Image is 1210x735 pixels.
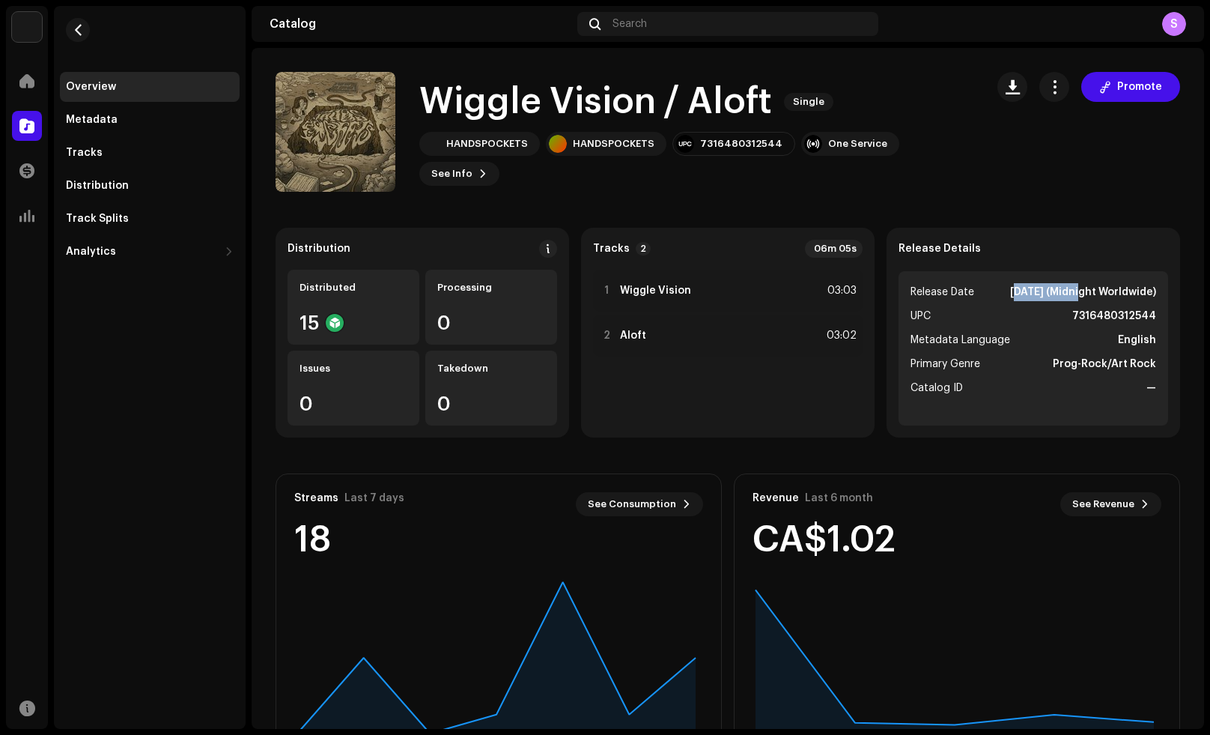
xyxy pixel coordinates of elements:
[910,355,980,373] span: Primary Genre
[300,363,407,375] div: Issues
[66,114,118,126] div: Metadata
[828,138,887,150] div: One Service
[784,93,833,111] span: Single
[805,240,863,258] div: 06m 05s
[66,213,129,225] div: Track Splits
[573,138,654,150] div: HANDSPOCKETS
[419,78,772,126] h1: Wiggle Vision / Aloft
[60,105,240,135] re-m-nav-item: Metadata
[1117,72,1162,102] span: Promote
[437,282,545,294] div: Processing
[1010,283,1156,301] strong: [DATE] (Midnight Worldwide)
[593,243,630,255] strong: Tracks
[805,492,873,504] div: Last 6 month
[419,162,499,186] button: See Info
[1060,492,1161,516] button: See Revenue
[344,492,404,504] div: Last 7 days
[1072,489,1134,519] span: See Revenue
[753,492,799,504] div: Revenue
[422,135,440,153] img: 29a888d2-9006-4655-8e16-8ac652dd666b
[910,283,974,301] span: Release Date
[824,282,857,300] div: 03:03
[294,492,338,504] div: Streams
[620,330,646,342] strong: Aloft
[66,246,116,258] div: Analytics
[1053,355,1156,373] strong: Prog-Rock/Art Rock
[910,331,1010,349] span: Metadata Language
[66,147,103,159] div: Tracks
[1146,379,1156,397] strong: —
[270,18,571,30] div: Catalog
[60,237,240,267] re-m-nav-dropdown: Analytics
[1072,307,1156,325] strong: 7316480312544
[66,81,116,93] div: Overview
[910,379,963,397] span: Catalog ID
[700,138,782,150] div: 7316480312544
[910,307,931,325] span: UPC
[66,180,129,192] div: Distribution
[12,12,42,42] img: 190830b2-3b53-4b0d-992c-d3620458de1d
[300,282,407,294] div: Distributed
[620,285,691,297] strong: Wiggle Vision
[446,138,528,150] div: HANDSPOCKETS
[612,18,647,30] span: Search
[824,327,857,345] div: 03:02
[60,204,240,234] re-m-nav-item: Track Splits
[60,72,240,102] re-m-nav-item: Overview
[288,243,350,255] div: Distribution
[636,242,651,255] p-badge: 2
[576,492,703,516] button: See Consumption
[1118,331,1156,349] strong: English
[60,171,240,201] re-m-nav-item: Distribution
[1162,12,1186,36] div: S
[899,243,981,255] strong: Release Details
[60,138,240,168] re-m-nav-item: Tracks
[588,489,676,519] span: See Consumption
[431,159,472,189] span: See Info
[1081,72,1180,102] button: Promote
[437,363,545,375] div: Takedown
